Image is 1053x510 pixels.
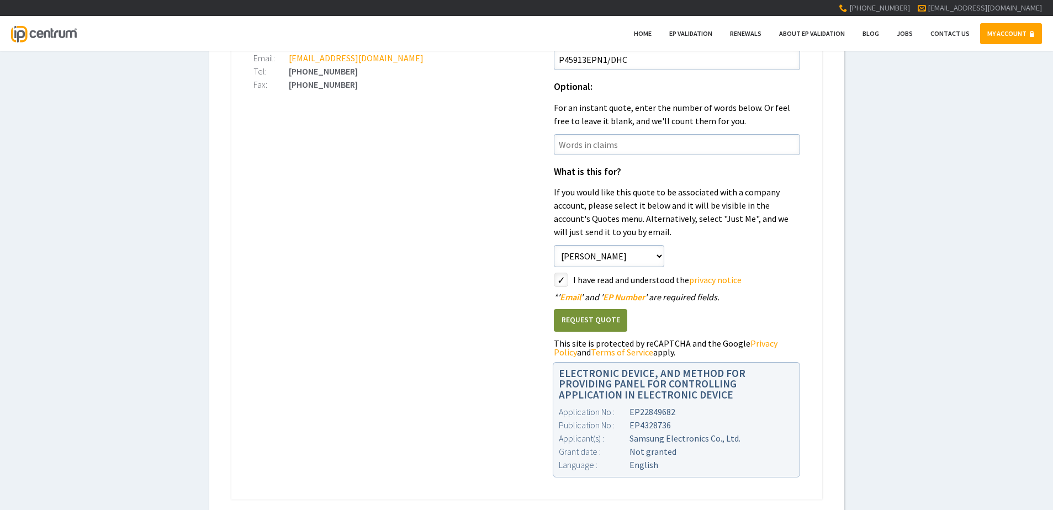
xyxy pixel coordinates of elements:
div: Not granted [559,445,794,458]
a: Terms of Service [591,347,653,358]
a: [EMAIL_ADDRESS][DOMAIN_NAME] [928,3,1042,13]
a: About EP Validation [772,23,852,44]
div: English [559,458,794,471]
p: If you would like this quote to be associated with a company account, please select it below and ... [554,185,800,238]
span: About EP Validation [779,29,845,38]
span: Email [560,291,581,302]
a: MY ACCOUNT [980,23,1042,44]
span: Renewals [730,29,761,38]
div: Email: [253,54,289,62]
div: Application No : [559,405,629,418]
a: Jobs [890,23,920,44]
a: Blog [855,23,886,44]
span: Blog [862,29,879,38]
a: EP Validation [662,23,719,44]
div: Tel: [253,67,289,76]
span: Contact Us [930,29,970,38]
div: Publication No : [559,418,629,432]
a: IP Centrum [11,16,76,51]
p: For an instant quote, enter the number of words below. Or feel free to leave it blank, and we'll ... [554,101,800,127]
a: Contact Us [923,23,977,44]
div: Samsung Electronics Co., Ltd. [559,432,794,445]
input: Words in claims [554,134,800,155]
div: EP4328736 [559,418,794,432]
div: [PHONE_NUMBER] [253,67,500,76]
span: EP Number [603,291,645,302]
div: Language : [559,458,629,471]
span: [PHONE_NUMBER] [849,3,910,13]
a: Privacy Policy [554,338,777,358]
input: Your Reference [554,49,800,70]
label: I have read and understood the [573,273,800,287]
h1: ELECTRONIC DEVICE, AND METHOD FOR PROVIDING PANEL FOR CONTROLLING APPLICATION IN ELECTRONIC DEVICE [559,368,794,400]
a: Home [627,23,659,44]
div: [PHONE_NUMBER] [253,80,500,89]
div: Fax: [253,80,289,89]
div: EP22849682 [559,405,794,418]
h1: What is this for? [554,167,800,177]
div: Applicant(s) : [559,432,629,445]
span: EP Validation [669,29,712,38]
a: Renewals [723,23,769,44]
div: ' ' and ' ' are required fields. [554,293,800,301]
a: [EMAIL_ADDRESS][DOMAIN_NAME] [289,52,424,63]
div: Grant date : [559,445,629,458]
a: privacy notice [689,274,742,285]
span: Home [634,29,652,38]
h1: Optional: [554,82,800,92]
span: Jobs [897,29,913,38]
div: This site is protected by reCAPTCHA and the Google and apply. [554,339,800,357]
label: styled-checkbox [554,273,568,287]
button: Request Quote [554,309,627,332]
